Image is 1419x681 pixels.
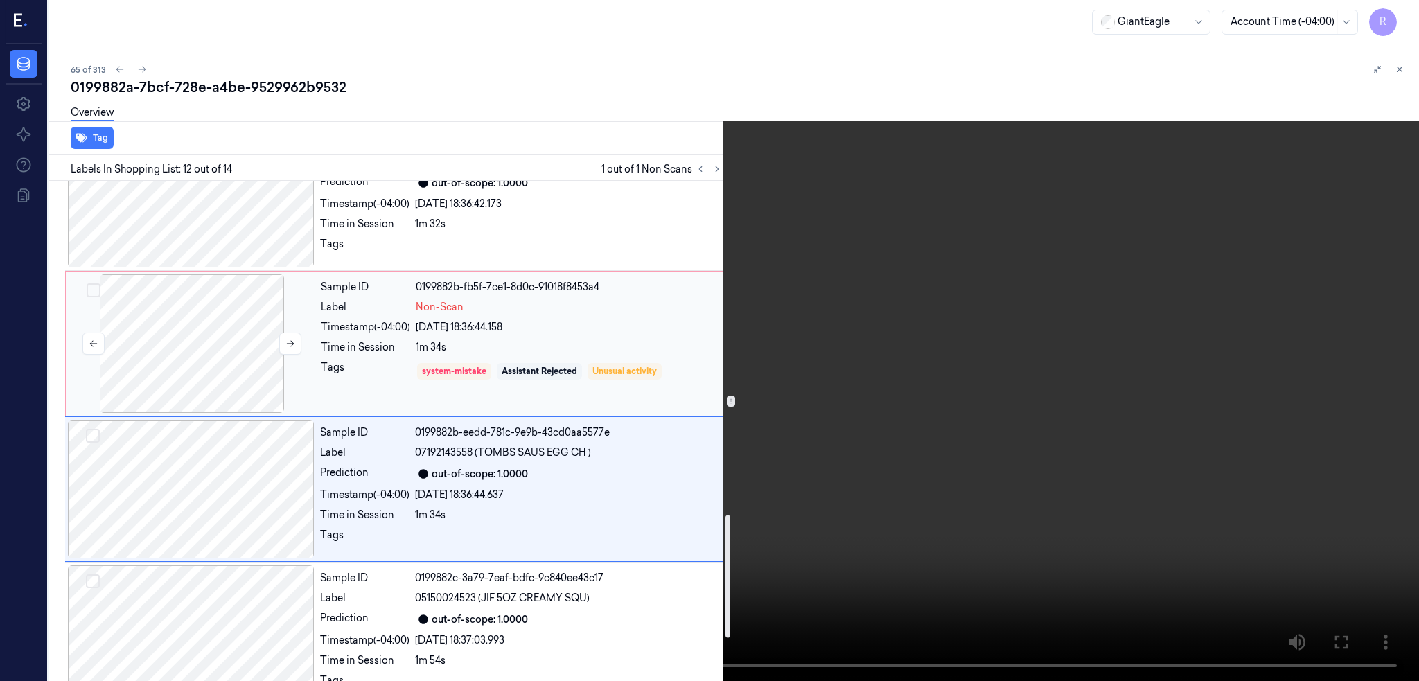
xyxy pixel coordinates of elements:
span: 65 of 313 [71,64,106,76]
div: Time in Session [320,653,409,668]
button: Select row [86,574,100,588]
div: Time in Session [320,508,409,522]
div: Sample ID [320,571,409,585]
span: 1 out of 1 Non Scans [601,161,725,177]
div: 0199882a-7bcf-728e-a4be-9529962b9532 [71,78,1408,97]
div: Prediction [320,611,409,628]
div: out-of-scope: 1.0000 [432,612,528,627]
div: Prediction [320,175,409,191]
button: R [1369,8,1397,36]
span: 07192143558 (TOMBS SAUS EGG CH ) [415,445,591,460]
div: 0199882b-fb5f-7ce1-8d0c-91018f8453a4 [416,280,722,294]
a: Overview [71,105,114,121]
div: Label [320,445,409,460]
div: out-of-scope: 1.0000 [432,467,528,481]
button: Select row [87,283,100,297]
button: Select row [86,429,100,443]
div: Assistant Rejected [502,365,577,378]
div: 0199882c-3a79-7eaf-bdfc-9c840ee43c17 [415,571,723,585]
div: system-mistake [422,365,486,378]
div: Sample ID [320,425,409,440]
div: Tags [321,360,410,382]
div: Timestamp (-04:00) [320,633,409,648]
button: Tag [71,127,114,149]
div: Tags [320,528,409,550]
div: 1m 32s [415,217,723,231]
div: 1m 34s [416,340,722,355]
div: [DATE] 18:36:44.637 [415,488,723,502]
div: Tags [320,237,409,259]
div: Time in Session [321,340,410,355]
div: 1m 34s [415,508,723,522]
div: Prediction [320,466,409,482]
div: out-of-scope: 1.0000 [432,176,528,191]
div: Unusual activity [592,365,657,378]
div: [DATE] 18:37:03.993 [415,633,723,648]
div: Timestamp (-04:00) [321,320,410,335]
div: Time in Session [320,217,409,231]
span: 05150024523 (JIF 5OZ CREAMY SQU) [415,591,590,605]
div: 0199882b-eedd-781c-9e9b-43cd0aa5577e [415,425,723,440]
div: 1m 54s [415,653,723,668]
div: Sample ID [321,280,410,294]
span: Non-Scan [416,300,464,315]
span: Labels In Shopping List: 12 out of 14 [71,162,232,177]
div: Timestamp (-04:00) [320,197,409,211]
div: Timestamp (-04:00) [320,488,409,502]
div: Label [320,591,409,605]
div: [DATE] 18:36:42.173 [415,197,723,211]
div: Label [321,300,410,315]
div: [DATE] 18:36:44.158 [416,320,722,335]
